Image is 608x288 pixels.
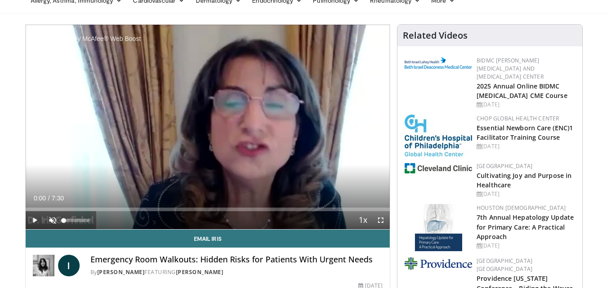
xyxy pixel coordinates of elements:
[477,57,544,80] a: BIDMC [PERSON_NAME][MEDICAL_DATA] and [MEDICAL_DATA] Center
[58,255,80,276] a: I
[52,195,64,202] span: 7:30
[405,257,472,270] img: 9aead070-c8c9-47a8-a231-d8565ac8732e.png.150x105_q85_autocrop_double_scale_upscale_version-0.2.jpg
[90,255,383,265] h4: Emergency Room Walkouts: Hidden Risks for Patients With Urgent Needs
[44,211,62,229] button: Unmute
[33,255,54,276] img: Dr. Iris Gorfinkel
[477,242,575,250] div: [DATE]
[477,190,575,198] div: [DATE]
[26,211,44,229] button: Play
[477,162,532,170] a: [GEOGRAPHIC_DATA]
[372,211,390,229] button: Fullscreen
[477,142,575,151] div: [DATE]
[477,171,572,189] a: Cultivating Joy and Purpose in Healthcare
[354,211,372,229] button: Playback Rate
[403,30,468,41] h4: Related Videos
[477,124,573,142] a: Essential Newborn Care (ENC)1 Facilitator Training Course
[405,115,472,156] img: 8fbf8b72-0f77-40e1-90f4-9648163fd298.jpg.150x105_q85_autocrop_double_scale_upscale_version-0.2.jpg
[405,163,472,173] img: 1ef99228-8384-4f7a-af87-49a18d542794.png.150x105_q85_autocrop_double_scale_upscale_version-0.2.jpg
[477,115,559,122] a: CHOP Global Health Center
[30,29,156,49] div: Paused by McAfee® Web Boost
[477,204,566,212] a: Houston [DEMOGRAPHIC_DATA]
[176,268,224,276] a: [PERSON_NAME]
[90,268,383,276] div: By FEATURING
[64,219,90,222] div: Volume Level
[26,25,390,230] video-js: Video Player
[26,208,390,211] div: Progress Bar
[477,213,574,240] a: 7th Annual Hepatology Update for Primary Care: A Practical Approach
[477,82,567,100] a: 2025 Annual Online BIDMC [MEDICAL_DATA] CME Course
[477,101,575,109] div: [DATE]
[415,204,462,251] img: 83b65fa9-3c25-403e-891e-c43026028dd2.jpg.150x105_q85_autocrop_double_scale_upscale_version-0.2.jpg
[405,57,472,69] img: c96b19ec-a48b-46a9-9095-935f19585444.png.150x105_q85_autocrop_double_scale_upscale_version-0.2.png
[48,195,50,202] span: /
[477,257,532,273] a: [GEOGRAPHIC_DATA] [GEOGRAPHIC_DATA]
[34,195,46,202] span: 0:00
[26,230,390,248] a: Email Iris
[97,268,145,276] a: [PERSON_NAME]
